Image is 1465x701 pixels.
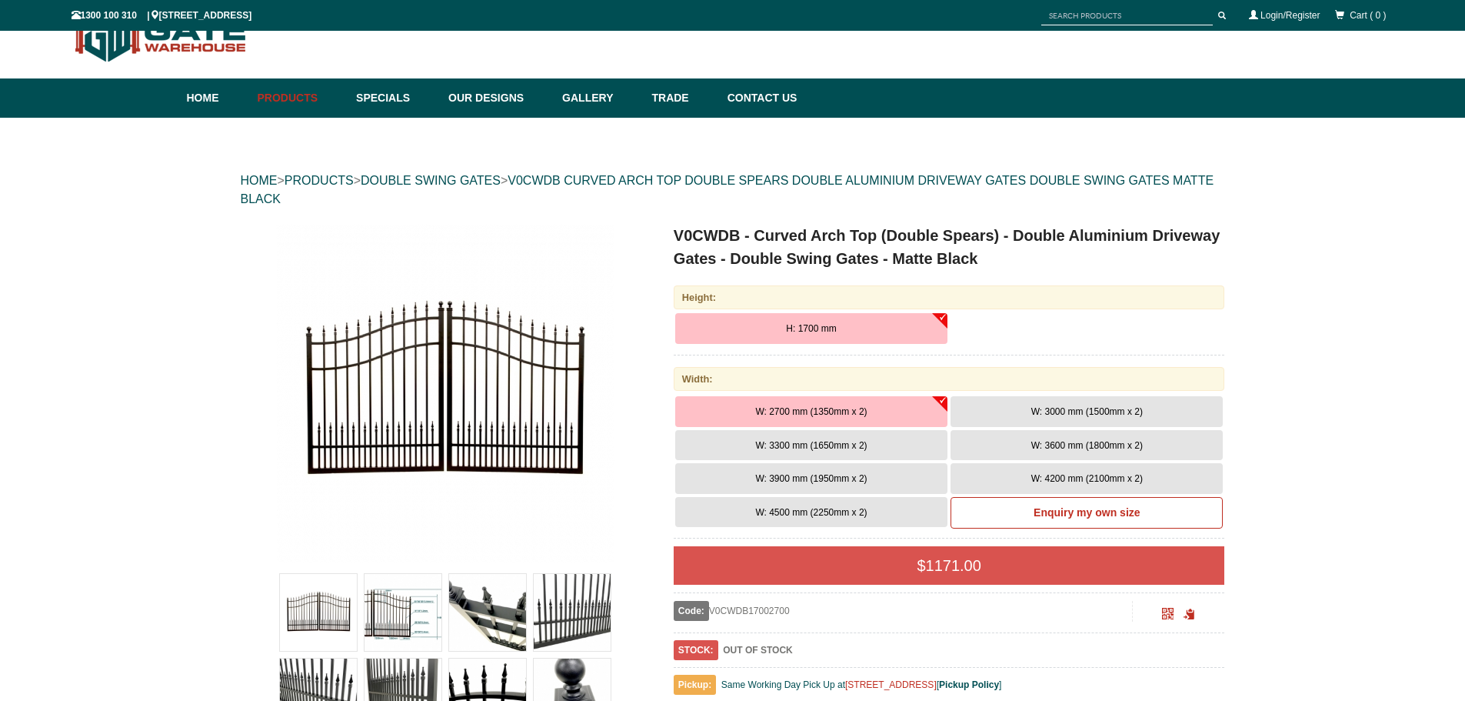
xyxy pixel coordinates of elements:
[951,396,1223,427] button: W: 3000 mm (1500mm x 2)
[755,507,867,518] span: W: 4500 mm (2250mm x 2)
[720,78,797,118] a: Contact Us
[365,574,441,651] img: V0CWDB - Curved Arch Top (Double Spears) - Double Aluminium Driveway Gates - Double Swing Gates -...
[242,224,649,562] a: V0CWDB - Curved Arch Top (Double Spears) - Double Aluminium Driveway Gates - Double Swing Gates -...
[187,78,250,118] a: Home
[1162,610,1174,621] a: Click to enlarge and scan to share.
[1041,6,1213,25] input: SEARCH PRODUCTS
[285,174,354,187] a: PRODUCTS
[1031,440,1143,451] span: W: 3600 mm (1800mm x 2)
[675,463,947,494] button: W: 3900 mm (1950mm x 2)
[674,640,718,660] span: STOCK:
[926,557,981,574] span: 1171.00
[674,367,1225,391] div: Width:
[1260,10,1320,21] a: Login/Register
[554,78,644,118] a: Gallery
[674,224,1225,270] h1: V0CWDB - Curved Arch Top (Double Spears) - Double Aluminium Driveway Gates - Double Swing Gates -...
[951,497,1223,529] a: Enquiry my own size
[674,675,716,695] span: Pickup:
[1031,473,1143,484] span: W: 4200 mm (2100mm x 2)
[241,156,1225,224] div: > > >
[276,224,614,562] img: V0CWDB - Curved Arch Top (Double Spears) - Double Aluminium Driveway Gates - Double Swing Gates -...
[674,546,1225,585] div: $
[675,497,947,528] button: W: 4500 mm (2250mm x 2)
[675,396,947,427] button: W: 2700 mm (1350mm x 2)
[1350,10,1386,21] span: Cart ( 0 )
[755,473,867,484] span: W: 3900 mm (1950mm x 2)
[674,601,709,621] span: Code:
[755,440,867,451] span: W: 3300 mm (1650mm x 2)
[939,679,999,690] a: Pickup Policy
[280,574,357,651] img: V0CWDB - Curved Arch Top (Double Spears) - Double Aluminium Driveway Gates - Double Swing Gates -...
[534,574,611,651] img: V0CWDB - Curved Arch Top (Double Spears) - Double Aluminium Driveway Gates - Double Swing Gates -...
[250,78,349,118] a: Products
[72,10,252,21] span: 1300 100 310 | [STREET_ADDRESS]
[674,601,1133,621] div: V0CWDB17002700
[1031,406,1143,417] span: W: 3000 mm (1500mm x 2)
[361,174,501,187] a: DOUBLE SWING GATES
[449,574,526,651] img: V0CWDB - Curved Arch Top (Double Spears) - Double Aluminium Driveway Gates - Double Swing Gates -...
[644,78,719,118] a: Trade
[845,679,937,690] a: [STREET_ADDRESS]
[1034,506,1140,519] b: Enquiry my own size
[951,430,1223,461] button: W: 3600 mm (1800mm x 2)
[951,463,1223,494] button: W: 4200 mm (2100mm x 2)
[755,406,867,417] span: W: 2700 mm (1350mm x 2)
[675,313,947,344] button: H: 1700 mm
[721,679,1002,690] span: Same Working Day Pick Up at [ ]
[723,645,792,656] b: OUT OF STOCK
[348,78,441,118] a: Specials
[786,323,836,334] span: H: 1700 mm
[675,430,947,461] button: W: 3300 mm (1650mm x 2)
[241,174,278,187] a: HOME
[441,78,554,118] a: Our Designs
[1184,609,1195,620] span: Click to copy the URL
[674,285,1225,309] div: Height:
[241,174,1214,205] a: V0CWDB CURVED ARCH TOP DOUBLE SPEARS DOUBLE ALUMINIUM DRIVEWAY GATES DOUBLE SWING GATES MATTE BLACK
